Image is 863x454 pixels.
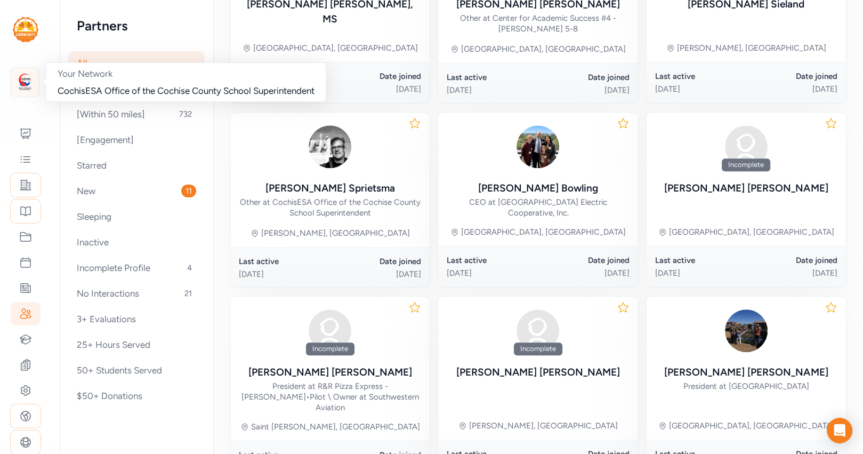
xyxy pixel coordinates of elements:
[746,71,837,82] div: Date joined
[68,256,205,280] div: Incomplete Profile
[68,179,205,203] div: New
[330,84,421,94] div: [DATE]
[538,72,629,83] div: Date joined
[461,44,626,54] div: [GEOGRAPHIC_DATA], [GEOGRAPHIC_DATA]
[655,71,746,82] div: Last active
[68,51,205,75] div: All
[306,392,310,402] span: •
[68,77,205,100] div: Connected to your network
[68,384,205,408] div: $50+ Donations
[180,287,196,300] span: 21
[664,365,828,380] div: [PERSON_NAME] [PERSON_NAME]
[239,71,330,82] div: Last active
[514,343,562,355] div: Incomplete
[181,185,196,197] span: 11
[512,305,563,356] img: avatar38fbb18c.svg
[461,227,626,237] div: [GEOGRAPHIC_DATA], [GEOGRAPHIC_DATA]
[447,255,538,266] div: Last active
[251,421,420,432] div: Saint [PERSON_NAME], [GEOGRAPHIC_DATA]
[68,282,205,305] div: No Interactions
[655,255,746,266] div: Last active
[68,359,205,382] div: 50+ Students Served
[239,84,330,94] div: [DATE]
[68,230,205,254] div: Inactive
[677,43,826,53] div: [PERSON_NAME], [GEOGRAPHIC_DATA]
[683,381,809,392] div: President at [GEOGRAPHIC_DATA]
[478,181,598,196] div: [PERSON_NAME] Bowling
[68,205,205,228] div: Sleeping
[304,121,356,172] img: GeW9QYnqT4qAaU0Vul8S
[239,381,421,413] div: President at R&R Pizza Express - [PERSON_NAME] Pilot \ Owner at Southwestern Aviation
[239,269,330,280] div: [DATE]
[722,158,770,171] div: Incomplete
[538,255,629,266] div: Date joined
[721,121,772,172] img: avatar38fbb18c.svg
[304,305,356,356] img: avatar38fbb18c.svg
[746,84,837,94] div: [DATE]
[447,85,538,95] div: [DATE]
[746,255,837,266] div: Date joined
[68,307,205,331] div: 3+ Evaluations
[447,197,629,218] div: CEO at [GEOGRAPHIC_DATA] Electric Cooperative, Inc.
[447,72,538,83] div: Last active
[175,108,196,121] span: 732
[68,102,205,126] div: [Within 50 miles]
[261,228,410,238] div: [PERSON_NAME], [GEOGRAPHIC_DATA]
[655,268,746,278] div: [DATE]
[721,305,772,356] img: qF8UvKb6QGKU5WKwqblQ
[265,181,395,196] div: [PERSON_NAME] Sprietsma
[655,84,746,94] div: [DATE]
[68,128,205,152] div: [Engagement]
[239,256,330,267] div: Last active
[253,43,418,53] div: [GEOGRAPHIC_DATA], [GEOGRAPHIC_DATA]
[456,365,620,380] div: [PERSON_NAME] [PERSON_NAME]
[239,197,421,218] div: Other at CochisESA Office of the Cochise County School Superintendent
[538,85,629,95] div: [DATE]
[827,418,852,443] div: Open Intercom Messenger
[664,181,828,196] div: [PERSON_NAME] [PERSON_NAME]
[469,420,618,431] div: [PERSON_NAME], [GEOGRAPHIC_DATA]
[447,268,538,278] div: [DATE]
[13,17,38,42] img: logo
[330,269,421,280] div: [DATE]
[248,365,412,380] div: [PERSON_NAME] [PERSON_NAME]
[68,154,205,177] div: Starred
[669,227,834,237] div: [GEOGRAPHIC_DATA], [GEOGRAPHIC_DATA]
[306,343,354,355] div: Incomplete
[447,13,629,34] div: Other at Center for Academic Success #4 - [PERSON_NAME] 5-8
[330,256,421,267] div: Date joined
[13,70,37,94] img: logo
[746,268,837,278] div: [DATE]
[330,71,421,82] div: Date joined
[669,420,834,431] div: [GEOGRAPHIC_DATA], [GEOGRAPHIC_DATA]
[68,333,205,356] div: 25+ Hours Served
[512,121,563,172] img: hqrzPDLPQQjAL99Uh7LV
[183,261,196,274] span: 4
[77,17,196,34] h2: Partners
[538,268,629,278] div: [DATE]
